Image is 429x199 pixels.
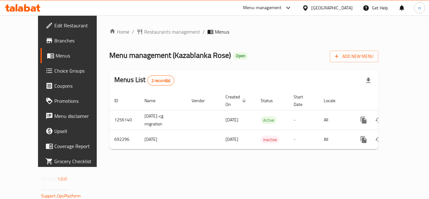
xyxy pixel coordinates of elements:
span: Vendor [192,97,213,104]
button: Add New Menu [330,51,378,62]
span: Promotions [54,97,105,105]
a: Promotions [41,93,110,108]
span: Inactive [261,136,280,143]
span: Restaurants management [144,28,200,36]
a: Menu disclaimer [41,108,110,124]
span: Coverage Report [54,142,105,150]
table: enhanced table [109,91,421,149]
h2: Menus List [114,75,174,86]
span: Menus [56,52,105,59]
button: more [356,113,371,128]
td: All [319,130,351,149]
span: Menu disclaimer [54,112,105,120]
span: Name [144,97,164,104]
td: [DATE] [139,130,187,149]
td: - [289,110,319,130]
span: Upsell [54,127,105,135]
td: 692296 [109,130,139,149]
div: Open [233,52,248,60]
span: Start Date [294,93,311,108]
th: Actions [351,91,421,110]
span: 2 record(s) [148,78,174,84]
a: Menus [41,48,110,63]
span: n [418,4,421,11]
td: All [319,110,351,130]
a: Upsell [41,124,110,139]
td: 1256140 [109,110,139,130]
li: / [203,28,205,36]
span: Grocery Checklist [54,158,105,165]
span: Edit Restaurant [54,22,105,29]
span: Active [261,117,277,124]
span: Add New Menu [335,53,373,60]
span: Version: [41,175,57,183]
span: 1.0.0 [57,175,67,183]
span: Menu management ( Kazablanka Rose ) [109,48,231,62]
span: [DATE] [225,116,238,124]
span: [DATE] [225,135,238,143]
a: Choice Groups [41,63,110,78]
span: Get support on: [41,185,70,194]
a: Home [109,28,129,36]
button: Change Status [371,113,386,128]
span: Locale [324,97,344,104]
a: Grocery Checklist [41,154,110,169]
a: Coverage Report [41,139,110,154]
span: Menus [215,28,229,36]
span: Created On [225,93,248,108]
a: Edit Restaurant [41,18,110,33]
a: Restaurants management [137,28,200,36]
div: Total records count [147,75,175,86]
div: [GEOGRAPHIC_DATA] [311,4,353,11]
div: Menu-management [243,4,282,12]
span: Choice Groups [54,67,105,75]
button: more [356,132,371,147]
td: [DATE]-cg migration [139,110,187,130]
button: Change Status [371,132,386,147]
li: / [132,28,134,36]
nav: breadcrumb [109,28,378,36]
span: Branches [54,37,105,44]
span: Coupons [54,82,105,90]
td: - [289,130,319,149]
a: Branches [41,33,110,48]
span: Status [261,97,281,104]
span: Open [233,53,248,58]
span: ID [114,97,126,104]
a: Coupons [41,78,110,93]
